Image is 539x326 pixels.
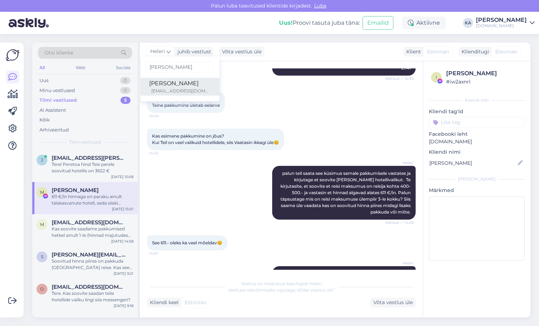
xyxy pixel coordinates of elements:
div: [DATE] 9:18 [114,303,133,308]
span: Tiimi vestlused [69,139,101,145]
div: [DATE] 9:21 [114,271,133,276]
div: juhib vestlust [175,48,211,56]
div: Klienditugi [459,48,489,56]
div: Võta vestlus üle [219,47,264,57]
div: Aktiivne [402,16,446,29]
p: Facebooki leht [429,130,525,138]
div: Tiimi vestlused [39,97,77,104]
div: Proovi tasuta juba täna: [279,19,360,27]
span: palun teil saata see küsimus samale pakkumisele vastates ja kirjutage et soovite [PERSON_NAME] ho... [280,171,412,215]
span: Heleri [387,260,413,266]
input: Lisa tag [429,117,525,128]
span: o [40,286,44,292]
div: Võta vestlus üle [370,298,416,307]
div: Arhiveeritud [39,126,69,134]
div: [DOMAIN_NAME] [476,23,527,29]
span: Luba [312,3,328,9]
div: KA [463,18,473,28]
span: Nähtud ✓ 14:39 [386,76,413,81]
a: [PERSON_NAME][EMAIL_ADDRESS][DOMAIN_NAME] [141,78,219,96]
span: 14:42 [149,150,176,156]
i: „Võtke vestlus üle” [295,287,335,293]
button: Emailid [363,16,393,30]
div: AI Assistent [39,107,66,114]
span: j [41,157,43,163]
span: Merle Käpp [52,187,99,193]
div: 5 [120,97,131,104]
span: Vestlus on määratud kasutajale Heleri [241,281,322,286]
div: 0 [120,77,131,84]
span: s [41,254,43,259]
span: Otsi kliente [44,49,73,57]
p: Kliendi nimi [429,148,525,156]
div: Socials [114,63,132,72]
div: [EMAIL_ADDRESS][DOMAIN_NAME] [151,88,211,94]
span: m [40,222,44,227]
span: 14:57 [149,251,176,256]
span: sandra.zoober@mail.ee [52,251,126,258]
p: Märkmed [429,187,525,194]
p: [DOMAIN_NAME] [429,138,525,145]
span: Kas esimene pakkumine on jõus? Kui Teil on veel valikuid hotellidele, siis Vaatasin ikkagi üle😊 [152,133,279,145]
img: Askly Logo [6,48,19,62]
div: Kas soovite saadame pakkumised hetkel ainult 1-le (hinnad majutudes üksi toas) ja siis ise hotell... [52,226,133,239]
span: M [40,190,44,195]
span: Estonian [495,48,517,56]
p: Kliendi tag'id [429,108,525,115]
span: See 611.- oleks ka veel mõeldav😊 [152,240,222,245]
div: [PERSON_NAME] [476,17,527,23]
div: [DATE] 15:08 [111,174,133,179]
a: [PERSON_NAME][DOMAIN_NAME] [476,17,535,29]
input: Lisa nimi [429,159,516,167]
div: [PERSON_NAME] [149,79,211,88]
span: mark.ossinovski@gmail.com [52,219,126,226]
div: Minu vestlused [39,87,75,94]
span: Estonian [185,299,207,306]
span: i [436,75,437,80]
div: [DATE] 14:58 [111,239,133,244]
div: Uus [39,77,48,84]
div: 611 €/in hinnaga on paraku ainult täiskasvanute hotell, seda siiski pakkuda ei saa kui üks reisia... [52,193,133,206]
div: [PERSON_NAME] [429,176,525,182]
div: [PERSON_NAME] [446,69,523,78]
span: Nähtud ✓ 14:49 [385,220,413,225]
div: Klient [403,48,421,56]
span: olga_204@mail.ru [52,284,126,290]
div: Tere! Peretoa hind Teie perele soovitud hotellis on 3622 € [52,161,133,174]
span: Estonian [427,48,449,56]
div: 0 [120,87,131,94]
div: Soovitud hinna piires on pakkuda [GEOGRAPHIC_DATA] reise. Kas see sihtkoht sobib Teile? [52,258,133,271]
span: Heleri [387,160,413,166]
div: [DATE] 15:01 [112,206,133,212]
input: Kirjuta, millist tag'i otsid [146,62,214,73]
span: jaanika.mattas@gmail.com [52,155,126,161]
b: Uus! [279,19,293,26]
div: All [38,63,46,72]
span: Vestluse ülevõtmiseks vajutage [228,287,335,293]
span: 14:40 [149,113,176,119]
div: Kõik [39,116,50,124]
span: Heleri [150,48,165,56]
div: Kliendi keel [147,299,179,306]
div: # iw2axnrl [446,78,523,86]
div: Web [74,63,87,72]
div: Tere. Kas soovite saadan teile hotellide valiku lingi siia messengeri? [52,290,133,303]
div: Kliendi info [429,97,525,104]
